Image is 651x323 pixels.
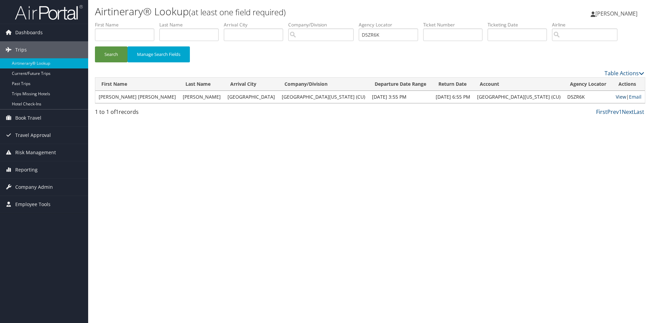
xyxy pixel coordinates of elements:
td: [DATE] 3:55 PM [369,91,432,103]
a: Next [622,108,634,116]
td: [PERSON_NAME] [PERSON_NAME] [95,91,179,103]
td: [GEOGRAPHIC_DATA] [224,91,278,103]
span: Risk Management [15,144,56,161]
th: Actions [612,78,645,91]
label: Arrival City [224,21,288,28]
th: Company/Division [278,78,369,91]
th: Arrival City: activate to sort column ascending [224,78,278,91]
th: Last Name: activate to sort column ascending [179,78,224,91]
th: Return Date: activate to sort column ascending [432,78,474,91]
span: Dashboards [15,24,43,41]
img: airportal-logo.png [15,4,83,20]
button: Search [95,46,127,62]
label: Agency Locator [359,21,423,28]
span: 1 [116,108,119,116]
td: D5ZR6K [564,91,612,103]
a: View [616,94,626,100]
td: [GEOGRAPHIC_DATA][US_STATE] (CU) [474,91,564,103]
label: Ticketing Date [488,21,552,28]
a: Email [629,94,642,100]
span: [PERSON_NAME] [595,10,637,17]
label: Ticket Number [423,21,488,28]
a: Last [634,108,644,116]
span: Book Travel [15,109,41,126]
span: Travel Approval [15,127,51,144]
button: Manage Search Fields [127,46,190,62]
th: Departure Date Range: activate to sort column ascending [369,78,432,91]
span: Employee Tools [15,196,51,213]
td: | [612,91,645,103]
span: Reporting [15,161,38,178]
a: Prev [607,108,619,116]
td: [PERSON_NAME] [179,91,224,103]
th: Agency Locator: activate to sort column ascending [564,78,612,91]
small: (at least one field required) [189,6,286,18]
a: [PERSON_NAME] [591,3,644,24]
label: Last Name [159,21,224,28]
th: First Name: activate to sort column ascending [95,78,179,91]
td: [GEOGRAPHIC_DATA][US_STATE] (CU) [278,91,369,103]
a: 1 [619,108,622,116]
span: Trips [15,41,27,58]
span: Company Admin [15,179,53,196]
label: Company/Division [288,21,359,28]
label: Airline [552,21,623,28]
a: Table Actions [605,69,644,77]
div: 1 to 1 of records [95,108,225,119]
td: [DATE] 6:55 PM [432,91,474,103]
a: First [596,108,607,116]
th: Account: activate to sort column ascending [474,78,564,91]
label: First Name [95,21,159,28]
h1: Airtinerary® Lookup [95,4,461,19]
